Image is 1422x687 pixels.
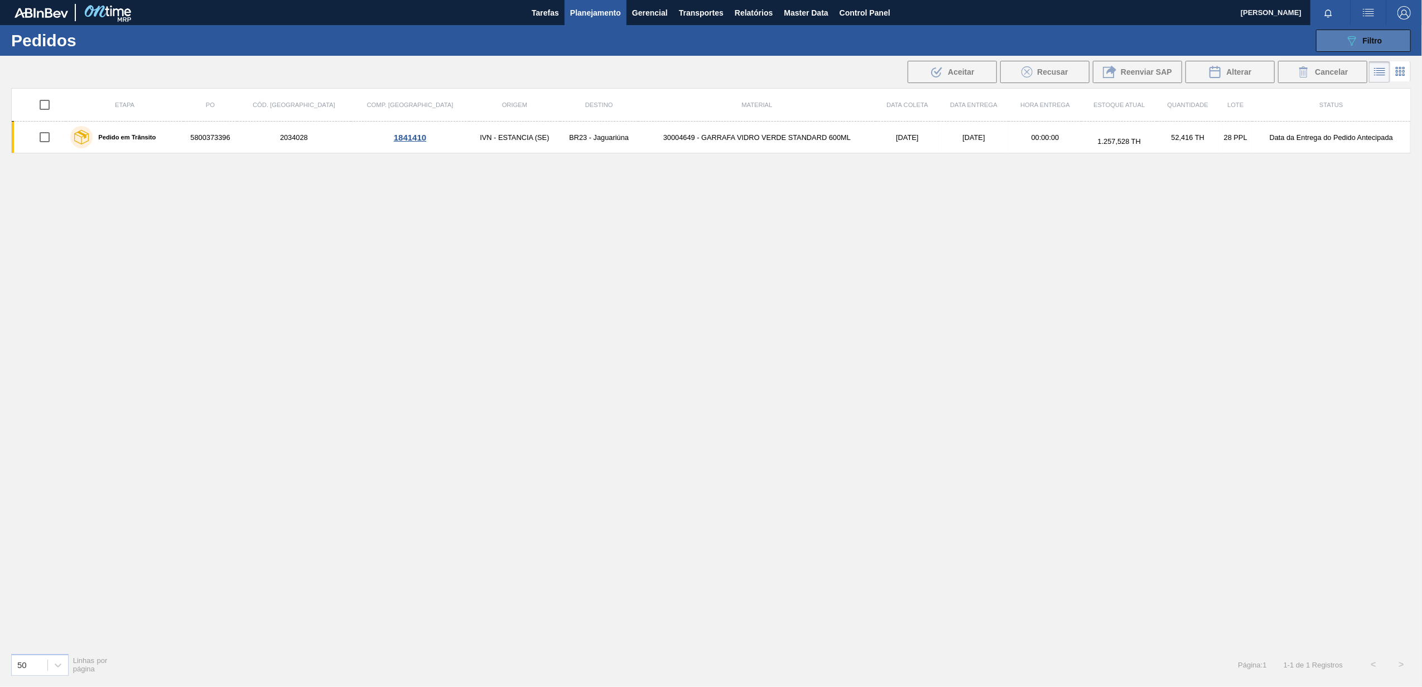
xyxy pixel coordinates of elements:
[11,34,185,47] h1: Pedidos
[1390,61,1411,83] div: Visão em Cards
[1397,6,1411,20] img: Logout
[560,122,638,153] td: BR23 - Jaguariúna
[1387,651,1415,679] button: >
[1121,67,1172,76] span: Reenviar SAP
[1227,101,1243,108] span: Lote
[1360,651,1387,679] button: <
[17,660,27,670] div: 50
[1157,122,1219,153] td: 52,416 TH
[502,101,527,108] span: Origem
[532,6,559,20] span: Tarefas
[1278,61,1367,83] div: Cancelar Pedidos em Massa
[12,122,1411,153] a: Pedido em Trânsito58003733962034028IVN - ESTANCIA (SE)BR23 - Jaguariúna30004649 - GARRAFA VIDRO V...
[679,6,724,20] span: Transportes
[15,8,68,18] img: TNhmsLtSVTkK8tSr43FrP2fwEKptu5GPRR3wAAAABJRU5ErkJggg==
[1278,61,1367,83] button: Cancelar
[93,134,156,141] label: Pedido em Trânsito
[1000,61,1090,83] div: Recusar
[1362,6,1375,20] img: userActions
[908,61,997,83] div: Aceitar
[206,101,215,108] span: PO
[638,122,876,153] td: 30004649 - GARRAFA VIDRO VERDE STANDARD 600ML
[1020,101,1070,108] span: Hora Entrega
[1009,122,1082,153] td: 00:00:00
[1363,36,1382,45] span: Filtro
[1315,67,1348,76] span: Cancelar
[1226,67,1251,76] span: Alterar
[570,6,621,20] span: Planejamento
[948,67,974,76] span: Aceitar
[469,122,560,153] td: IVN - ESTANCIA (SE)
[1310,5,1346,21] button: Notificações
[1252,122,1411,153] td: Data da Entrega do Pedido Antecipada
[73,656,108,673] span: Linhas por página
[939,122,1009,153] td: [DATE]
[1093,61,1182,83] div: Reenviar SAP
[741,101,772,108] span: Material
[632,6,668,20] span: Gerencial
[115,101,134,108] span: Etapa
[876,122,939,153] td: [DATE]
[184,122,237,153] td: 5800373396
[1037,67,1068,76] span: Recusar
[1185,61,1275,83] div: Alterar Pedido
[1284,661,1343,669] span: 1 - 1 de 1 Registros
[353,133,468,142] div: 1841410
[886,101,928,108] span: Data coleta
[237,122,351,153] td: 2034028
[1219,122,1252,153] td: 28 PPL
[735,6,773,20] span: Relatórios
[367,101,454,108] span: Comp. [GEOGRAPHIC_DATA]
[1093,101,1145,108] span: Estoque atual
[840,6,890,20] span: Control Panel
[1319,101,1343,108] span: Status
[1369,61,1390,83] div: Visão em Lista
[1185,61,1275,83] button: Alterar
[1098,137,1141,146] span: 1.257,528 TH
[1168,101,1208,108] span: Quantidade
[1238,661,1266,669] span: Página : 1
[784,6,828,20] span: Master Data
[1316,30,1411,52] button: Filtro
[585,101,613,108] span: Destino
[253,101,335,108] span: Cód. [GEOGRAPHIC_DATA]
[950,101,997,108] span: Data Entrega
